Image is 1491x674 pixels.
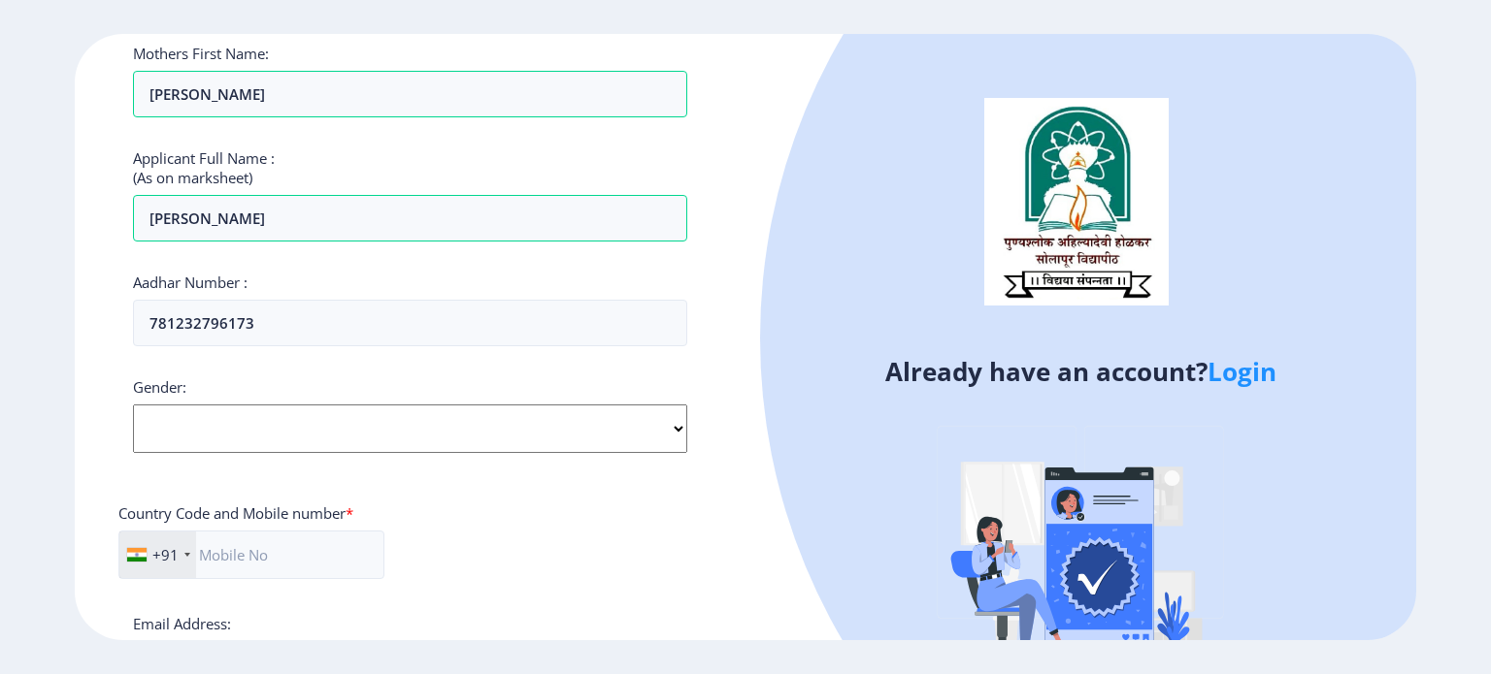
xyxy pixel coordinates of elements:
[118,530,384,579] input: Mobile No
[152,545,179,564] div: +91
[133,273,248,292] label: Aadhar Number :
[133,614,231,633] label: Email Address:
[760,356,1402,387] h4: Already have an account?
[133,44,269,63] label: Mothers First Name:
[133,377,186,397] label: Gender:
[133,195,687,241] input: Full Name
[133,300,687,346] input: Aadhar Number
[118,503,353,523] label: Country Code and Mobile number
[133,148,275,187] label: Applicant Full Name : (As on marksheet)
[119,531,196,578] div: India (भारत): +91
[984,98,1169,305] img: logo
[1208,354,1276,389] a: Login
[133,71,687,117] input: Last Name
